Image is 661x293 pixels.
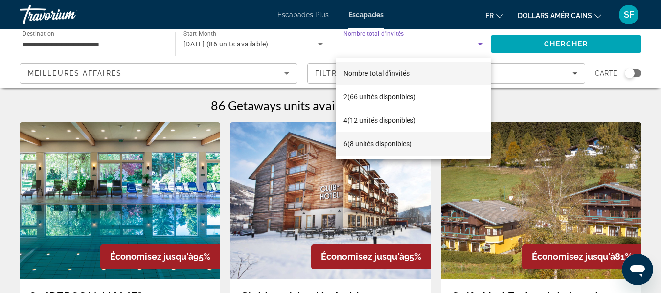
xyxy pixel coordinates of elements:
[343,69,410,77] font: Nombre total d'invités
[347,140,412,148] font: (8 unités disponibles)
[343,93,347,101] font: 2
[347,93,416,101] font: (66 unités disponibles)
[347,116,416,124] font: (12 unités disponibles)
[343,140,347,148] font: 6
[622,254,653,285] iframe: Bouton de lancement de la fenêtre de messagerie
[343,116,347,124] font: 4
